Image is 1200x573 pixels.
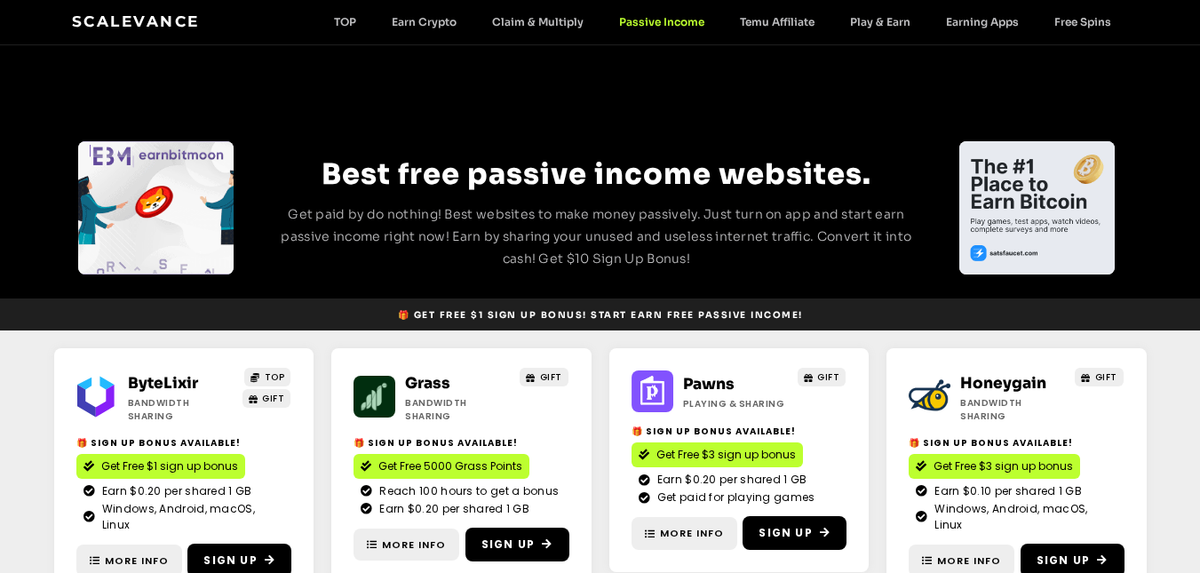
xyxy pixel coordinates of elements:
[930,483,1082,499] span: Earn $0.10 per shared 1 GB
[354,529,459,561] a: More Info
[601,15,722,28] a: Passive Income
[928,15,1037,28] a: Earning Apps
[1037,15,1129,28] a: Free Spins
[632,442,803,467] a: Get Free $3 sign up bonus
[832,15,928,28] a: Play & Earn
[203,553,257,569] span: Sign Up
[78,141,234,275] div: Slides
[382,537,446,553] span: More Info
[267,203,926,270] p: Get paid by do nothing! Best websites to make money passively. Just turn on app and start earn pa...
[98,501,284,533] span: Windows, Android, macOS, Linux
[743,516,846,550] a: Sign Up
[1037,553,1090,569] span: Sign Up
[632,425,847,438] h2: 🎁 Sign Up Bonus Available!
[798,368,846,386] a: GIFT
[937,553,1001,569] span: More Info
[316,15,374,28] a: TOP
[960,396,1068,423] h2: Bandwidth Sharing
[1095,370,1117,384] span: GIFT
[656,447,796,463] span: Get Free $3 sign up bonus
[817,370,839,384] span: GIFT
[930,501,1117,533] span: Windows, Android, macOS, Linux
[267,152,926,196] h2: Best free passive income websites.
[265,370,285,384] span: TOP
[959,141,1115,275] div: 1 / 4
[375,501,529,517] span: Earn $0.20 per shared 1 GB
[909,454,1080,479] a: Get Free $3 sign up bonus
[653,472,807,488] span: Earn $0.20 per shared 1 GB
[316,15,1129,28] nav: Menu
[101,458,238,474] span: Get Free $1 sign up bonus
[405,374,450,393] a: Grass
[683,375,735,394] a: Pawns
[960,374,1046,393] a: Honeygain
[128,374,198,393] a: ByteLixir
[398,308,803,322] span: 🎁 Get Free $1 sign up bonus! Start earn free passive income!
[128,396,235,423] h2: Bandwidth Sharing
[105,553,169,569] span: More Info
[378,458,522,474] span: Get Free 5000 Grass Points
[632,517,737,550] a: More Info
[242,389,291,408] a: GIFT
[354,436,569,450] h2: 🎁 Sign Up Bonus Available!
[481,537,535,553] span: Sign Up
[520,368,568,386] a: GIFT
[98,483,252,499] span: Earn $0.20 per shared 1 GB
[1075,368,1124,386] a: GIFT
[244,368,290,386] a: TOP
[76,454,245,479] a: Get Free $1 sign up bonus
[78,141,234,275] div: 1 / 4
[76,436,292,450] h2: 🎁 Sign Up Bonus Available!
[391,304,810,326] a: 🎁 Get Free $1 sign up bonus! Start earn free passive income!
[375,483,559,499] span: Reach 100 hours to get a bonus
[660,526,724,541] span: More Info
[405,396,513,423] h2: Bandwidth Sharing
[262,392,284,405] span: GIFT
[909,436,1125,450] h2: 🎁 Sign Up Bonus Available!
[354,454,529,479] a: Get Free 5000 Grass Points
[934,458,1073,474] span: Get Free $3 sign up bonus
[465,528,569,561] a: Sign Up
[959,141,1115,275] div: Slides
[759,525,812,541] span: Sign Up
[722,15,832,28] a: Temu Affiliate
[540,370,562,384] span: GIFT
[683,397,791,410] h2: Playing & Sharing
[72,12,200,30] a: Scalevance
[653,489,815,505] span: Get paid for playing games
[474,15,601,28] a: Claim & Multiply
[374,15,474,28] a: Earn Crypto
